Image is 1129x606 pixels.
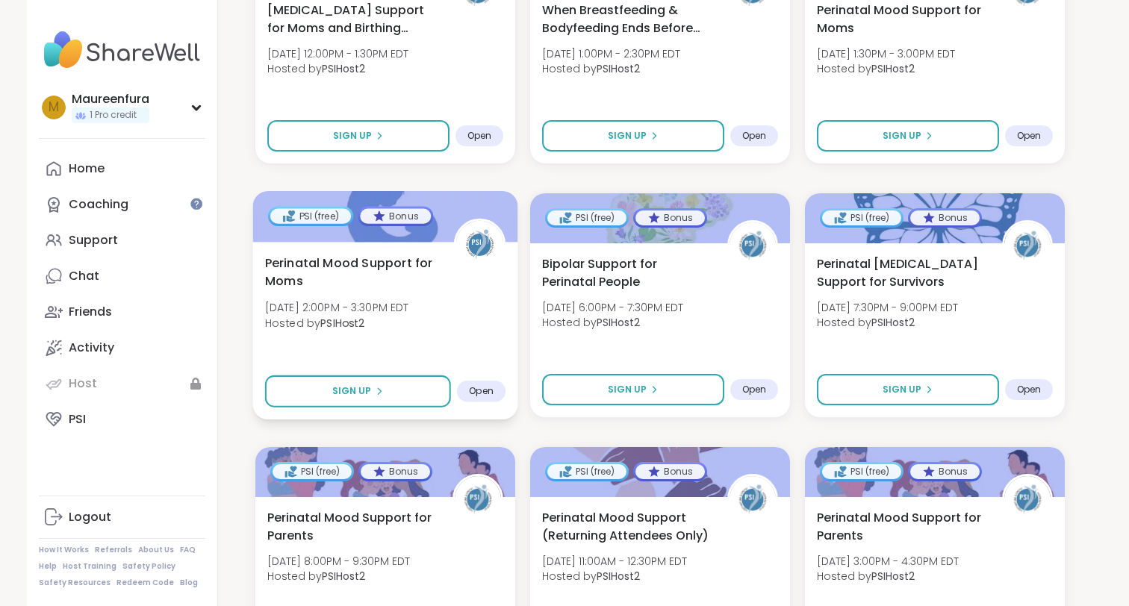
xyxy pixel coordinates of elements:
[63,561,116,572] a: Host Training
[455,476,501,522] img: PSIHost2
[542,374,724,405] button: Sign Up
[90,109,137,122] span: 1 Pro credit
[39,294,205,330] a: Friends
[542,509,711,545] span: Perinatal Mood Support (Returning Attendees Only)
[69,340,114,356] div: Activity
[39,24,205,76] img: ShareWell Nav Logo
[267,120,450,151] button: Sign Up
[360,208,431,223] div: Bonus
[635,464,705,479] div: Bonus
[267,1,436,37] span: [MEDICAL_DATA] Support for Moms and Birthing People
[1017,130,1041,142] span: Open
[542,1,711,37] span: When Breastfeeding & Bodyfeeding Ends Before Ready
[910,210,980,225] div: Bonus
[267,61,408,76] span: Hosted by
[322,569,365,584] b: PSIHost2
[39,561,57,572] a: Help
[138,545,174,555] a: About Us
[730,476,776,522] img: PSIHost2
[39,545,89,555] a: How It Works
[69,268,99,284] div: Chat
[817,1,986,37] span: Perinatal Mood Support for Moms
[320,315,364,330] b: PSIHost2
[542,300,683,315] span: [DATE] 6:00PM - 7:30PM EDT
[871,569,915,584] b: PSIHost2
[190,198,202,210] iframe: Spotlight
[542,569,687,584] span: Hosted by
[542,46,680,61] span: [DATE] 1:00PM - 2:30PM EDT
[597,61,640,76] b: PSIHost2
[817,255,986,291] span: Perinatal [MEDICAL_DATA] Support for Survivors
[871,61,915,76] b: PSIHost2
[270,208,351,223] div: PSI (free)
[547,210,626,225] div: PSI (free)
[542,315,683,330] span: Hosted by
[39,187,205,222] a: Coaching
[597,315,640,330] b: PSIHost2
[39,366,205,402] a: Host
[180,578,198,588] a: Blog
[180,545,196,555] a: FAQ
[597,569,640,584] b: PSIHost2
[69,375,97,392] div: Host
[817,300,958,315] span: [DATE] 7:30PM - 9:00PM EDT
[116,578,174,588] a: Redeem Code
[871,315,915,330] b: PSIHost2
[322,61,365,76] b: PSIHost2
[122,561,175,572] a: Safety Policy
[817,554,959,569] span: [DATE] 3:00PM - 4:30PM EDT
[817,374,999,405] button: Sign Up
[39,499,205,535] a: Logout
[49,98,59,117] span: M
[467,130,491,142] span: Open
[817,61,955,76] span: Hosted by
[542,554,687,569] span: [DATE] 11:00AM - 12:30PM EDT
[39,222,205,258] a: Support
[817,46,955,61] span: [DATE] 1:30PM - 3:00PM EDT
[39,578,111,588] a: Safety Resources
[69,411,86,428] div: PSI
[273,464,352,479] div: PSI (free)
[635,210,705,225] div: Bonus
[69,232,118,249] div: Support
[267,554,410,569] span: [DATE] 8:00PM - 9:30PM EDT
[542,120,724,151] button: Sign Up
[608,129,647,143] span: Sign Up
[267,509,436,545] span: Perinatal Mood Support for Parents
[39,258,205,294] a: Chat
[265,254,438,290] span: Perinatal Mood Support for Moms
[72,91,149,107] div: Maureenfura
[69,509,111,525] div: Logout
[39,402,205,437] a: PSI
[267,569,410,584] span: Hosted by
[265,375,451,407] button: Sign Up
[456,221,503,268] img: PSIHost2
[267,46,408,61] span: [DATE] 12:00PM - 1:30PM EDT
[822,464,901,479] div: PSI (free)
[469,385,494,397] span: Open
[1004,476,1051,522] img: PSIHost2
[817,509,986,545] span: Perinatal Mood Support for Parents
[542,255,711,291] span: Bipolar Support for Perinatal People
[1017,384,1041,396] span: Open
[39,330,205,366] a: Activity
[69,304,112,320] div: Friends
[69,196,128,213] div: Coaching
[95,545,132,555] a: Referrals
[69,160,105,177] div: Home
[817,120,999,151] button: Sign Up
[817,569,959,584] span: Hosted by
[742,384,766,396] span: Open
[547,464,626,479] div: PSI (free)
[608,383,647,396] span: Sign Up
[542,61,680,76] span: Hosted by
[910,464,980,479] div: Bonus
[332,384,372,398] span: Sign Up
[742,130,766,142] span: Open
[730,222,776,269] img: PSIHost2
[883,383,921,396] span: Sign Up
[39,151,205,187] a: Home
[883,129,921,143] span: Sign Up
[817,315,958,330] span: Hosted by
[265,315,409,330] span: Hosted by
